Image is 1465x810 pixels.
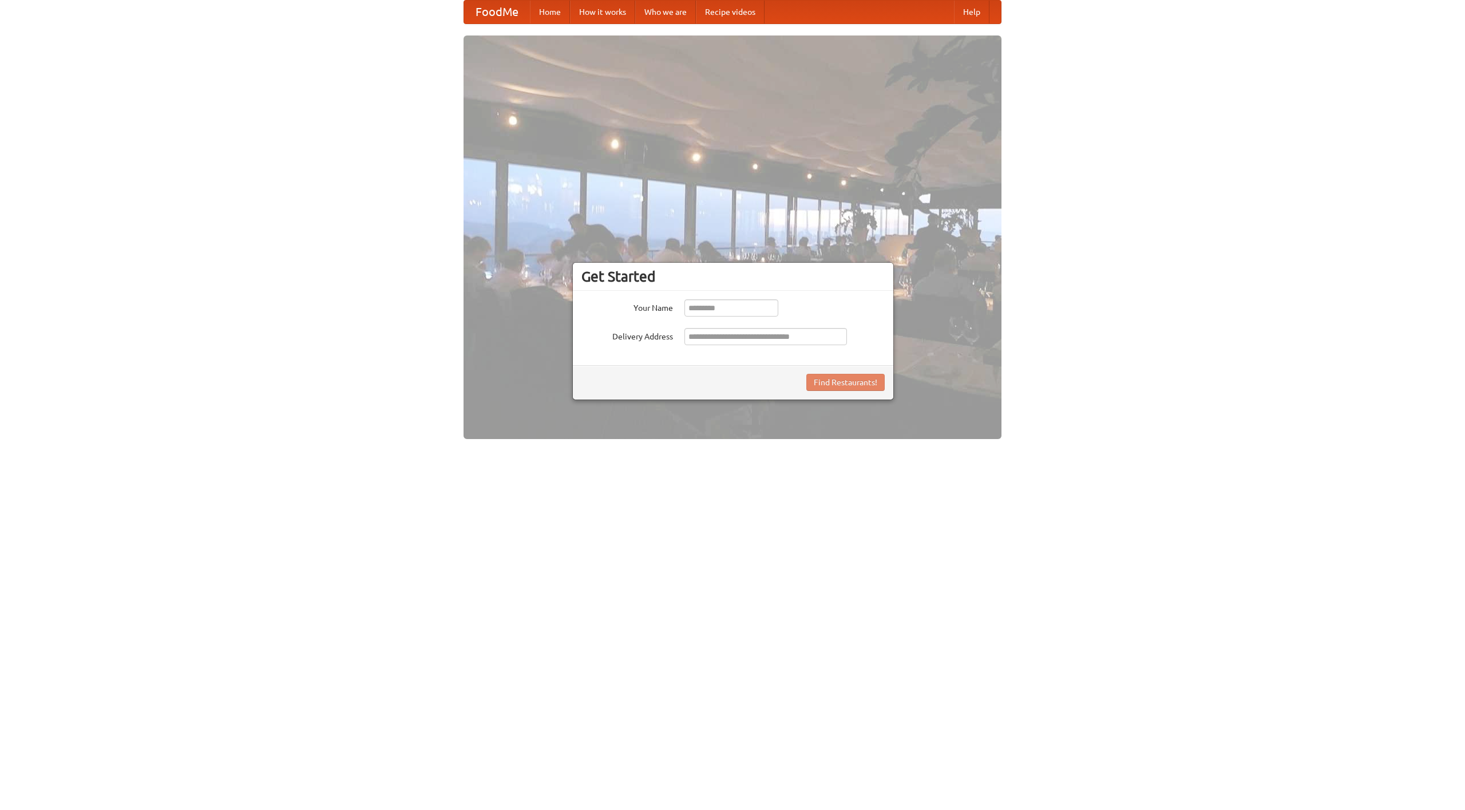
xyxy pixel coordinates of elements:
a: Help [954,1,989,23]
label: Your Name [581,299,673,314]
button: Find Restaurants! [806,374,885,391]
a: FoodMe [464,1,530,23]
label: Delivery Address [581,328,673,342]
a: How it works [570,1,635,23]
a: Who we are [635,1,696,23]
a: Home [530,1,570,23]
a: Recipe videos [696,1,765,23]
h3: Get Started [581,268,885,285]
